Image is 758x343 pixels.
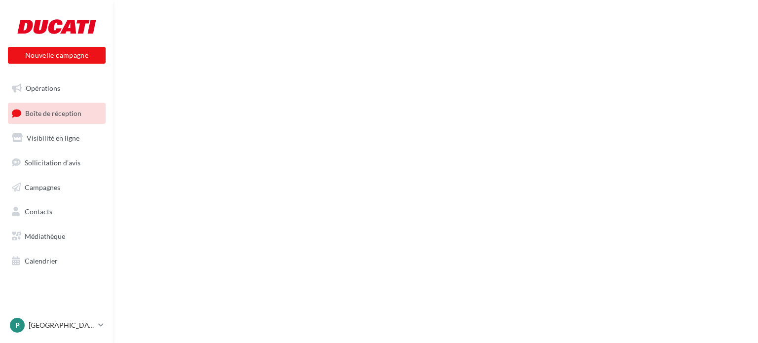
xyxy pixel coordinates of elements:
span: Contacts [25,207,52,216]
a: Boîte de réception [6,103,108,124]
span: Opérations [26,84,60,92]
a: P [GEOGRAPHIC_DATA] [8,316,106,335]
span: Boîte de réception [25,109,81,117]
a: Contacts [6,201,108,222]
span: Sollicitation d'avis [25,158,80,167]
span: Visibilité en ligne [27,134,79,142]
a: Campagnes [6,177,108,198]
p: [GEOGRAPHIC_DATA] [29,320,94,330]
a: Sollicitation d'avis [6,152,108,173]
a: Calendrier [6,251,108,271]
span: Campagnes [25,183,60,191]
button: Nouvelle campagne [8,47,106,64]
a: Visibilité en ligne [6,128,108,149]
span: Médiathèque [25,232,65,240]
a: Médiathèque [6,226,108,247]
span: Calendrier [25,257,58,265]
span: P [15,320,20,330]
a: Opérations [6,78,108,99]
